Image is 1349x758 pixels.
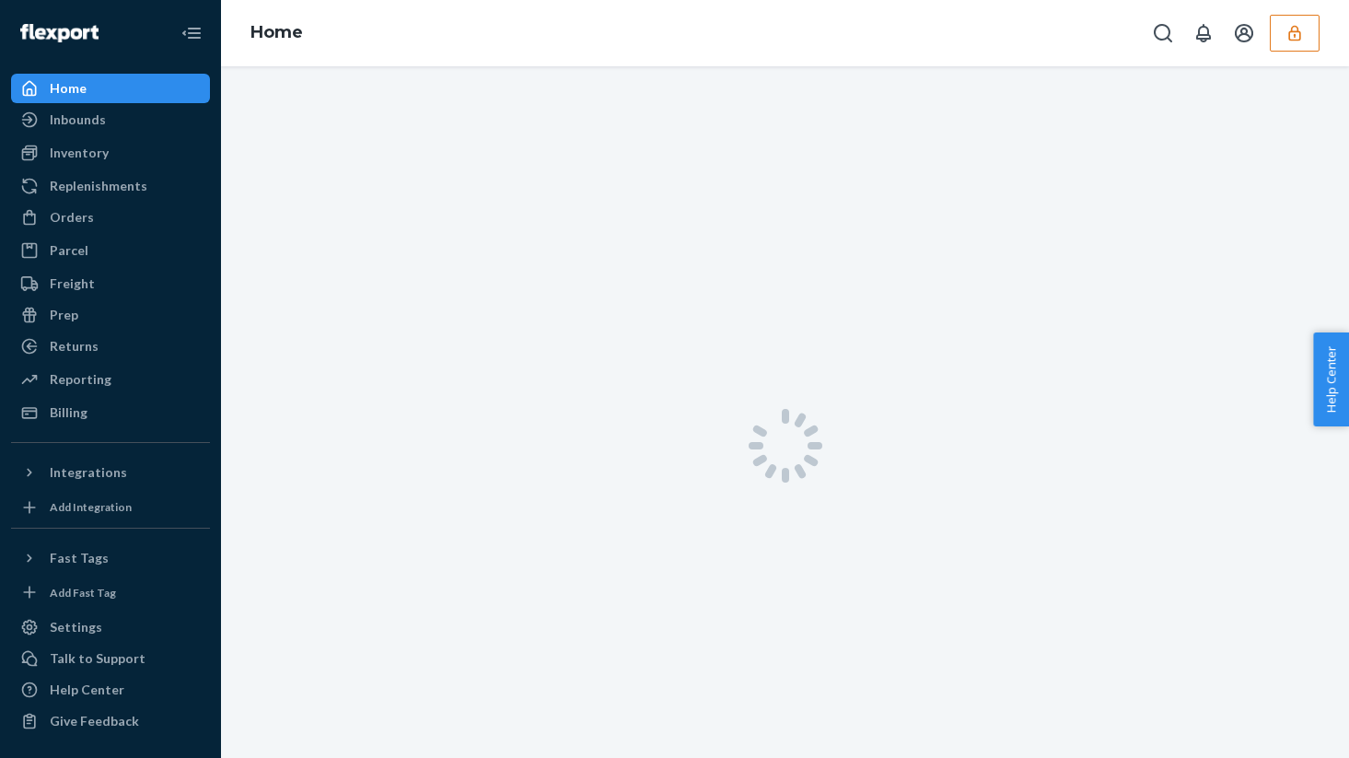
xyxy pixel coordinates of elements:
a: Settings [11,612,210,642]
a: Home [250,22,303,42]
a: Returns [11,332,210,361]
div: Help Center [50,681,124,699]
a: Freight [11,269,210,298]
div: Parcel [50,241,88,260]
button: Help Center [1313,332,1349,426]
div: Reporting [50,370,111,389]
div: Inbounds [50,111,106,129]
a: Add Integration [11,495,210,520]
div: Home [50,79,87,98]
a: Prep [11,300,210,330]
a: Home [11,74,210,103]
div: Replenishments [50,177,147,195]
div: Inventory [50,144,109,162]
a: Inventory [11,138,210,168]
div: Fast Tags [50,549,109,567]
button: Talk to Support [11,644,210,673]
div: Prep [50,306,78,324]
div: Freight [50,274,95,293]
div: Talk to Support [50,649,145,668]
button: Open Search Box [1145,15,1181,52]
a: Replenishments [11,171,210,201]
button: Open account menu [1226,15,1262,52]
a: Billing [11,398,210,427]
div: Billing [50,403,87,422]
div: Add Integration [50,499,132,515]
a: Help Center [11,675,210,705]
a: Parcel [11,236,210,265]
div: Integrations [50,463,127,482]
button: Integrations [11,458,210,487]
button: Open notifications [1185,15,1222,52]
div: Settings [50,618,102,636]
button: Close Navigation [173,15,210,52]
div: Returns [50,337,99,356]
a: Reporting [11,365,210,394]
div: Add Fast Tag [50,585,116,601]
img: Flexport logo [20,24,99,42]
button: Give Feedback [11,706,210,736]
div: Orders [50,208,94,227]
a: Inbounds [11,105,210,134]
a: Add Fast Tag [11,580,210,606]
ol: breadcrumbs [236,6,318,60]
button: Fast Tags [11,543,210,573]
a: Orders [11,203,210,232]
div: Give Feedback [50,712,139,730]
